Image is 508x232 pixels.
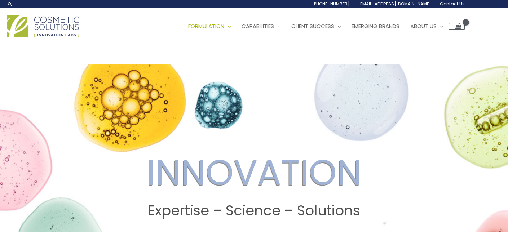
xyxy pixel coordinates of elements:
nav: Site Navigation [177,15,465,37]
a: About Us [405,15,449,37]
h2: INNOVATION [7,151,501,194]
a: Capabilities [236,15,286,37]
span: Emerging Brands [352,22,399,30]
a: Emerging Brands [346,15,405,37]
span: Contact Us [440,1,465,7]
a: View Shopping Cart, empty [449,23,465,30]
span: [EMAIL_ADDRESS][DOMAIN_NAME] [358,1,431,7]
h2: Expertise – Science – Solutions [7,202,501,219]
span: [PHONE_NUMBER] [312,1,350,7]
a: Search icon link [7,1,13,7]
a: Formulation [183,15,236,37]
img: Cosmetic Solutions Logo [7,15,79,37]
a: Client Success [286,15,346,37]
span: Client Success [291,22,334,30]
span: Formulation [188,22,224,30]
span: About Us [410,22,437,30]
span: Capabilities [242,22,274,30]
